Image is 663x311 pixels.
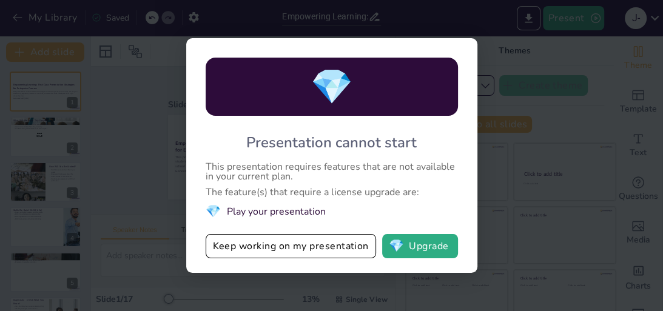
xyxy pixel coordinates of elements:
div: The feature(s) that require a license upgrade are: [206,187,458,197]
span: diamond [206,203,221,219]
button: Keep working on my presentation [206,234,376,258]
span: diamond [311,64,353,110]
li: Play your presentation [206,203,458,219]
button: diamondUpgrade [382,234,458,258]
div: Presentation cannot start [246,133,417,152]
span: diamond [389,240,404,252]
div: This presentation requires features that are not available in your current plan. [206,162,458,181]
